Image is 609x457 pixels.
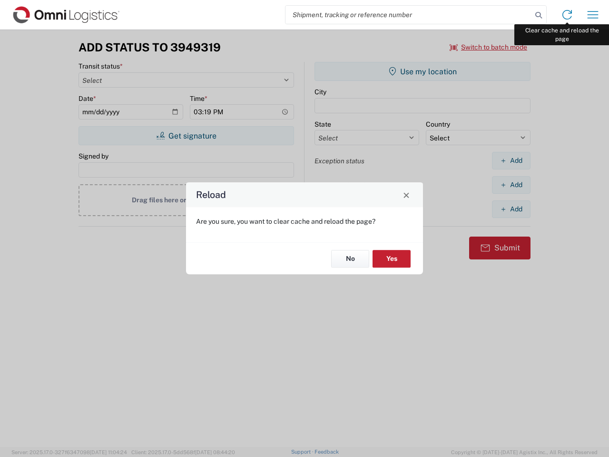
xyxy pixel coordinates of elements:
button: No [331,250,369,268]
h4: Reload [196,188,226,202]
p: Are you sure, you want to clear cache and reload the page? [196,217,413,226]
button: Close [400,188,413,201]
button: Yes [373,250,411,268]
input: Shipment, tracking or reference number [285,6,532,24]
